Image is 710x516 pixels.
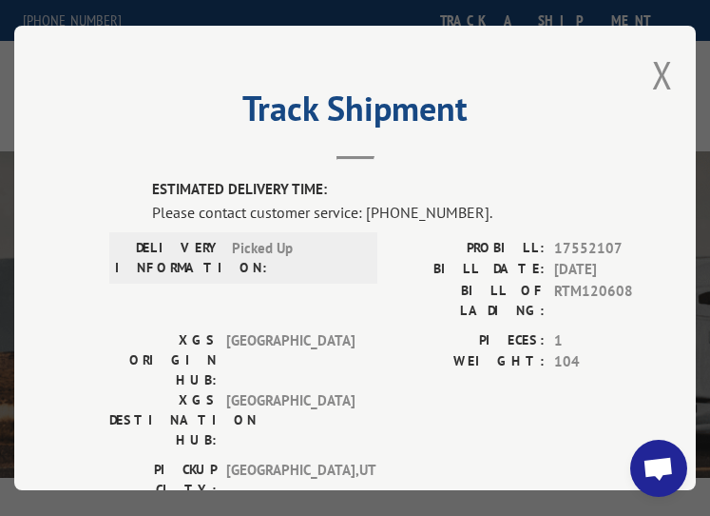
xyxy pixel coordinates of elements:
label: XGS DESTINATION HUB: [109,390,217,450]
label: PICKUP CITY: [109,460,217,500]
span: [DATE] [554,259,680,281]
div: Open chat [630,440,687,497]
label: ESTIMATED DELIVERY TIME: [152,179,680,201]
span: 1 [554,330,680,352]
h2: Track Shipment [109,95,601,131]
span: 17552107 [554,238,680,260]
label: BILL OF LADING: [394,281,545,321]
span: Picked Up [232,238,360,278]
label: XGS ORIGIN HUB: [109,330,217,390]
span: RTM120608 [554,281,680,321]
label: PIECES: [394,330,545,352]
label: DELIVERY INFORMATION: [115,238,222,278]
label: WEIGHT: [394,351,545,373]
span: 104 [554,351,680,373]
label: BILL DATE: [394,259,545,281]
span: [GEOGRAPHIC_DATA] , UT [226,460,355,500]
span: [GEOGRAPHIC_DATA] [226,330,355,390]
label: PROBILL: [394,238,545,260]
div: Please contact customer service: [PHONE_NUMBER]. [152,201,680,224]
span: [GEOGRAPHIC_DATA] [226,390,355,450]
button: Close modal [651,50,672,100]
